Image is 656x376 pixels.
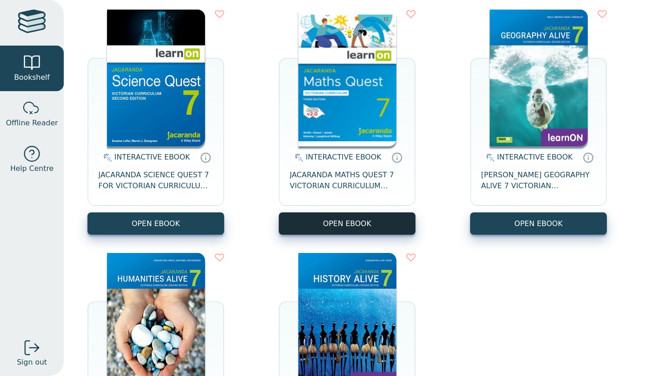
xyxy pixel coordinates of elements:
[6,118,58,129] span: Offline Reader
[583,152,594,163] a: Interactive eBooks are accessed online via the publisher’s portal. They contain interactive resou...
[114,153,190,161] span: INTERACTIVE EBOOK
[98,170,213,191] span: JACARANDA SCIENCE QUEST 7 FOR VICTORIAN CURRICULUM LEARNON 2E EBOOK
[107,10,205,146] img: 329c5ec2-5188-ea11-a992-0272d098c78b.jpg
[279,212,415,235] button: OPEN EBOOK
[483,152,495,163] img: interactive.svg
[200,152,211,163] a: Interactive eBooks are accessed online via the publisher’s portal. They contain interactive resou...
[391,152,402,163] a: Interactive eBooks are accessed online via the publisher’s portal. They contain interactive resou...
[490,10,588,146] img: cc9fd0c4-7e91-e911-a97e-0272d098c78b.jpg
[306,153,381,161] span: INTERACTIVE EBOOK
[481,170,596,191] span: [PERSON_NAME] GEOGRAPHY ALIVE 7 VICTORIAN CURRICULUM LEARNON EBOOK 2E
[87,212,224,235] button: OPEN EBOOK
[470,212,607,235] button: OPEN EBOOK
[292,152,303,163] img: interactive.svg
[298,10,396,146] img: b87b3e28-4171-4aeb-a345-7fa4fe4e6e25.jpg
[497,153,573,161] span: INTERACTIVE EBOOK
[17,357,47,368] span: Sign out
[14,72,50,83] span: Bookshelf
[101,152,112,163] img: interactive.svg
[10,163,53,174] span: Help Centre
[290,170,405,191] span: JACARANDA MATHS QUEST 7 VICTORIAN CURRICULUM LEARNON EBOOK 3E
